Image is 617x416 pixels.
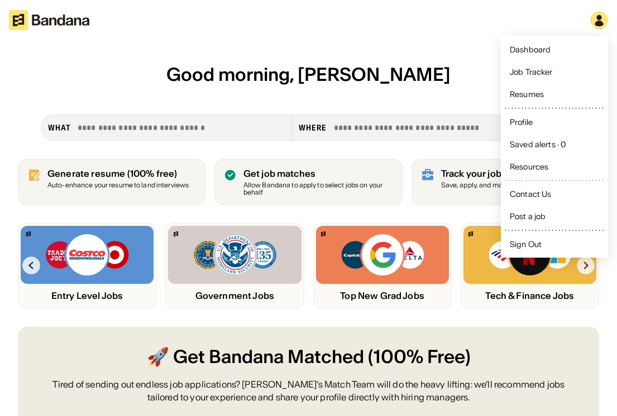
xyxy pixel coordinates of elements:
[510,46,551,54] div: Dashboard
[166,63,451,86] span: Good morning, [PERSON_NAME]
[340,233,425,277] img: Capital One, Google, Delta logos
[505,85,604,103] a: Resumes
[243,168,393,179] div: Get job matches
[505,113,604,131] a: Profile
[168,291,301,301] div: Government Jobs
[510,141,566,148] div: Saved alerts · 0
[45,378,572,403] div: Tired of sending out endless job applications? [PERSON_NAME]’s Match Team will do the heavy lifti...
[18,159,205,206] a: Generate resume (100% free)Auto-enhance your resume to land interviews
[45,233,130,277] img: Trader Joe’s, Costco, Target logos
[193,233,278,277] img: FBI, DHS, MWRD logos
[18,223,156,308] a: Bandana logoTrader Joe’s, Costco, Target logosEntry Level Jobs
[505,185,604,203] a: Contact Us
[412,159,599,206] a: Track your jobs Save, apply, and manage your jobs in one place
[9,10,89,30] img: Bandana logotype
[510,212,546,220] div: Post a job
[505,136,604,153] a: Saved alerts · 0
[47,168,189,179] div: Generate resume
[488,233,572,277] img: Bank of America, Netflix, Microsoft logos
[510,68,553,76] div: Job Tracker
[243,182,393,196] div: Allow Bandana to apply to select jobs on your behalf
[214,159,402,206] a: Get job matches Allow Bandana to apply to select jobs on your behalf
[577,257,595,274] img: Right Arrow
[510,190,551,198] div: Contact Us
[299,123,327,133] div: Where
[22,257,40,274] img: Left Arrow
[441,168,587,179] div: Track your jobs
[316,291,449,301] div: Top New Grad Jobs
[505,207,604,225] a: Post a job
[127,168,178,179] span: (100% free)
[463,291,596,301] div: Tech & Finance Jobs
[510,90,544,98] div: Resumes
[461,223,599,308] a: Bandana logoBank of America, Netflix, Microsoft logosTech & Finance Jobs
[368,345,471,370] span: (100% Free)
[505,158,604,176] a: Resources
[441,182,587,189] div: Save, apply, and manage your jobs in one place
[47,182,189,189] div: Auto-enhance your resume to land interviews
[510,240,542,248] div: Sign Out
[321,231,326,236] img: Bandana logo
[468,231,473,236] img: Bandana logo
[505,41,604,59] a: Dashboard
[147,345,364,370] span: 🚀 Get Bandana Matched
[21,291,154,301] div: Entry Level Jobs
[510,163,548,171] div: Resources
[26,231,31,236] img: Bandana logo
[48,123,71,133] div: what
[174,231,178,236] img: Bandana logo
[510,118,533,126] div: Profile
[505,63,604,81] a: Job Tracker
[313,223,452,308] a: Bandana logoCapital One, Google, Delta logosTop New Grad Jobs
[165,223,304,308] a: Bandana logoFBI, DHS, MWRD logosGovernment Jobs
